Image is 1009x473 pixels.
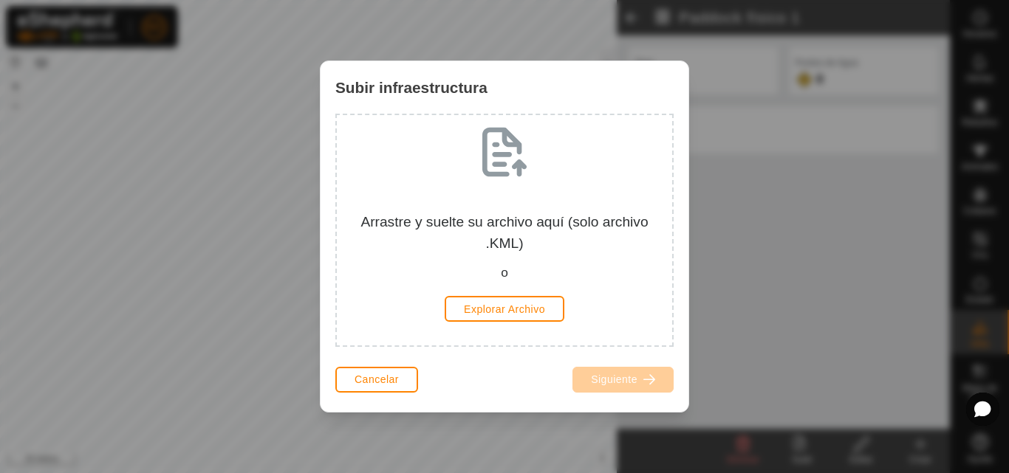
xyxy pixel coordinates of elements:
font: Cancelar [355,373,399,385]
font: Subir infraestructura [335,79,488,96]
font: Explorar Archivo [464,303,545,315]
font: Arrastre y suelte su archivo aquí (solo archivo .KML) [360,214,648,251]
font: Siguiente [591,373,637,385]
button: Siguiente [572,367,674,393]
button: Cancelar [335,367,418,393]
font: o [501,265,508,280]
button: Explorar Archivo [445,296,564,322]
